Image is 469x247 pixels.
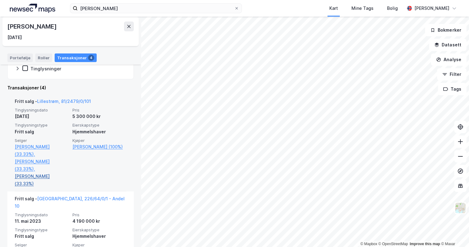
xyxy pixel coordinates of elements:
iframe: Chat Widget [438,218,469,247]
img: logo.a4113a55bc3d86da70a041830d287a7e.svg [10,4,55,13]
button: Bokmerker [425,24,467,36]
div: [PERSON_NAME] [7,22,58,31]
a: [PERSON_NAME] (33.33%), [15,158,69,173]
div: Portefølje [7,53,33,62]
div: Transaksjoner [55,53,97,62]
a: Mapbox [360,242,377,246]
div: 4 190 000 kr [72,218,126,225]
div: Transaksjoner (4) [7,84,134,92]
span: Eierskapstype [72,227,126,233]
button: Filter [437,68,467,80]
span: Tinglysningstype [15,123,69,128]
button: Analyse [431,53,467,66]
button: Tags [438,83,467,95]
span: Eierskapstype [72,123,126,128]
img: Z [455,202,466,214]
button: Datasett [429,39,467,51]
a: [PERSON_NAME] (33.33%) [15,173,69,187]
input: Søk på adresse, matrikkel, gårdeiere, leietakere eller personer [78,4,234,13]
div: [DATE] [7,34,22,41]
div: Fritt salg [15,128,69,135]
span: Selger [15,138,69,143]
span: Tinglysningsdato [15,212,69,218]
a: [PERSON_NAME] (100%) [72,143,126,151]
div: Tinglysninger [30,66,61,72]
a: [PERSON_NAME] (33.33%), [15,143,69,158]
div: Mine Tags [351,5,374,12]
div: 5 300 000 kr [72,113,126,120]
div: Hjemmelshaver [72,233,126,240]
div: Hjemmelshaver [72,128,126,135]
div: Fritt salg - [15,195,126,212]
div: Kart [329,5,338,12]
a: OpenStreetMap [378,242,408,246]
div: Fritt salg - [15,98,91,108]
div: Kontrollprogram for chat [438,218,469,247]
span: Kjøper [72,138,126,143]
span: Pris [72,108,126,113]
div: Bolig [387,5,398,12]
div: [PERSON_NAME] [414,5,449,12]
div: [DATE] [15,113,69,120]
span: Pris [72,212,126,218]
a: Lillestrøm, 81/2479/0/101 [37,99,91,104]
span: Tinglysningsdato [15,108,69,113]
div: Fritt salg [15,233,69,240]
div: Roller [35,53,52,62]
span: Tinglysningstype [15,227,69,233]
div: 11. mai 2023 [15,218,69,225]
div: 4 [88,55,94,61]
a: Improve this map [410,242,440,246]
a: [GEOGRAPHIC_DATA], 226/64/0/1 - Andel 10 [15,196,125,209]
